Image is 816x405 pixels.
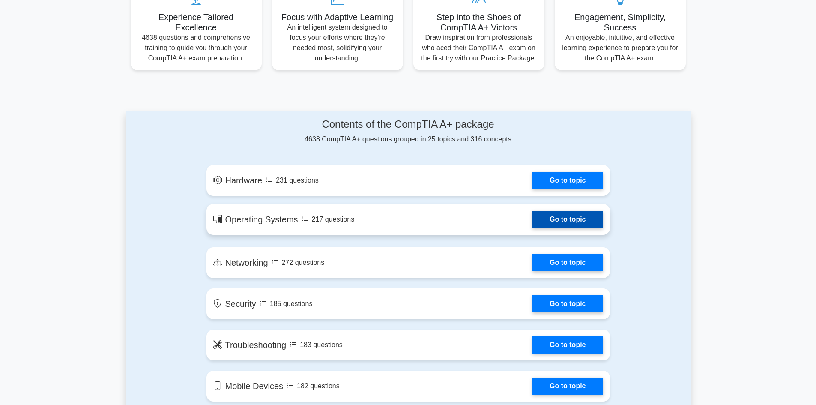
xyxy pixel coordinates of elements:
[532,254,603,271] a: Go to topic
[420,33,538,63] p: Draw inspiration from professionals who aced their CompTIA A+ exam on the first try with our Prac...
[279,22,396,63] p: An intelligent system designed to focus your efforts where they're needed most, solidifying your ...
[532,172,603,189] a: Go to topic
[532,211,603,228] a: Go to topic
[137,33,255,63] p: 4638 questions and comprehensive training to guide you through your CompTIA A+ exam preparation.
[137,12,255,33] h5: Experience Tailored Excellence
[420,12,538,33] h5: Step into the Shoes of CompTIA A+ Victors
[206,118,610,144] div: 4638 CompTIA A+ questions grouped in 25 topics and 316 concepts
[532,336,603,354] a: Go to topic
[562,12,679,33] h5: Engagement, Simplicity, Success
[532,295,603,312] a: Go to topic
[562,33,679,63] p: An enjoyable, intuitive, and effective learning experience to prepare you for the CompTIA A+ exam.
[532,378,603,395] a: Go to topic
[279,12,396,22] h5: Focus with Adaptive Learning
[206,118,610,131] h4: Contents of the CompTIA A+ package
